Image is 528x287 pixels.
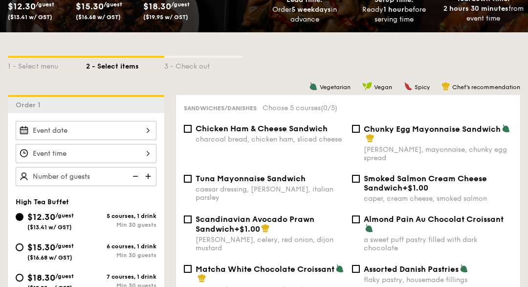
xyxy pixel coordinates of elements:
[404,82,413,91] img: icon-spicy.37a8142b.svg
[352,175,360,183] input: Smoked Salmon Cream Cheese Sandwich+$1.00caper, cream cheese, smoked salmon
[364,146,512,163] div: [PERSON_NAME], mayonnaise, chunky egg spread
[196,124,328,134] span: Chicken Ham & Cheese Sandwich
[8,58,86,72] div: 1 - Select menu
[86,222,156,229] div: Min 30 guests
[55,273,74,280] span: /guest
[452,84,520,91] span: Chef's recommendation
[234,225,260,234] span: +$1.00
[321,104,337,113] span: (0/5)
[441,82,450,91] img: icon-chef-hat.a58ddaea.svg
[374,84,392,91] span: Vegan
[365,224,374,233] img: icon-vegetarian.fe4039eb.svg
[196,236,344,253] div: [PERSON_NAME], celery, red onion, dijon mustard
[8,1,36,12] span: $12.30
[143,1,171,12] span: $18.30
[86,58,164,72] div: 2 - Select items
[76,1,104,12] span: $15.30
[196,215,314,234] span: Scandinavian Avocado Prawn Sandwich
[309,82,318,91] img: icon-vegetarian.fe4039eb.svg
[27,255,72,262] span: ($16.68 w/ GST)
[142,167,156,186] img: icon-add.58712e84.svg
[27,242,55,253] span: $15.30
[86,252,156,259] div: Min 30 guests
[16,144,156,164] input: Event time
[196,186,344,202] div: caesar dressing, [PERSON_NAME], italian parsley
[86,213,156,220] div: 5 courses, 1 drink
[16,274,23,282] input: $18.30/guest($19.95 w/ GST)7 courses, 1 drinkMin 30 guests
[196,174,306,184] span: Tuna Mayonnaise Sandwich
[184,265,192,273] input: Matcha White Chocolate Croissantpremium kyoto green powder, white chocolate, croissant
[352,216,360,224] input: Almond Pain Au Chocolat Croissanta sweet puff pastry filled with dark chocolate
[16,244,23,252] input: $15.30/guest($16.68 w/ GST)6 courses, 1 drinkMin 30 guests
[443,5,508,13] strong: 2 hours 30 minutes
[502,124,510,133] img: icon-vegetarian.fe4039eb.svg
[184,105,257,112] span: Sandwiches/Danishes
[27,273,55,284] span: $18.30
[8,14,52,21] span: ($13.41 w/ GST)
[16,214,23,221] input: $12.30/guest($13.41 w/ GST)5 courses, 1 drinkMin 30 guests
[16,198,69,207] span: High Tea Buffet
[86,274,156,281] div: 7 courses, 1 drink
[364,215,504,224] span: Almond Pain Au Chocolat Croissant
[460,264,468,273] img: icon-vegetarian.fe4039eb.svg
[16,121,156,141] input: Event date
[364,276,512,285] div: flaky pastry, housemade fillings
[352,265,360,273] input: Assorted Danish Pastriesflaky pastry, housemade fillings
[415,84,430,91] span: Spicy
[184,175,192,183] input: Tuna Mayonnaise Sandwichcaesar dressing, [PERSON_NAME], italian parsley
[364,125,501,134] span: Chunky Egg Mayonnaise Sandwich
[127,167,142,186] img: icon-reduce.1d2dbef1.svg
[86,243,156,250] div: 6 courses, 1 drink
[198,274,206,283] img: icon-chef-hat.a58ddaea.svg
[383,6,404,14] strong: 1 hour
[76,14,121,21] span: ($16.68 w/ GST)
[27,224,72,231] span: ($13.41 w/ GST)
[366,134,374,143] img: icon-chef-hat.a58ddaea.svg
[402,184,428,193] span: +$1.00
[55,243,74,250] span: /guest
[184,125,192,133] input: Chicken Ham & Cheese Sandwichcharcoal bread, chicken ham, sliced cheese
[171,1,190,8] span: /guest
[320,84,351,91] span: Vegetarian
[364,265,459,274] span: Assorted Danish Pastries
[16,167,156,187] input: Number of guests
[104,1,122,8] span: /guest
[364,174,487,193] span: Smoked Salmon Cream Cheese Sandwich
[264,5,346,25] div: Order in advance
[164,58,242,72] div: 3 - Check out
[196,265,334,274] span: Matcha White Chocolate Croissant
[335,264,344,273] img: icon-vegetarian.fe4039eb.svg
[353,5,435,25] div: Ready before serving time
[196,136,344,144] div: charcoal bread, chicken ham, sliced cheese
[291,6,331,14] strong: 5 weekdays
[261,224,270,233] img: icon-chef-hat.a58ddaea.svg
[16,101,44,110] span: Order 1
[184,216,192,224] input: Scandinavian Avocado Prawn Sandwich+$1.00[PERSON_NAME], celery, red onion, dijon mustard
[362,82,372,91] img: icon-vegan.f8ff3823.svg
[36,1,54,8] span: /guest
[352,125,360,133] input: Chunky Egg Mayonnaise Sandwich[PERSON_NAME], mayonnaise, chunky egg spread
[442,4,524,24] div: from event time
[143,14,188,21] span: ($19.95 w/ GST)
[263,104,337,113] span: Choose 5 courses
[364,195,512,203] div: caper, cream cheese, smoked salmon
[364,236,512,253] div: a sweet puff pastry filled with dark chocolate
[55,213,74,219] span: /guest
[27,212,55,223] span: $12.30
